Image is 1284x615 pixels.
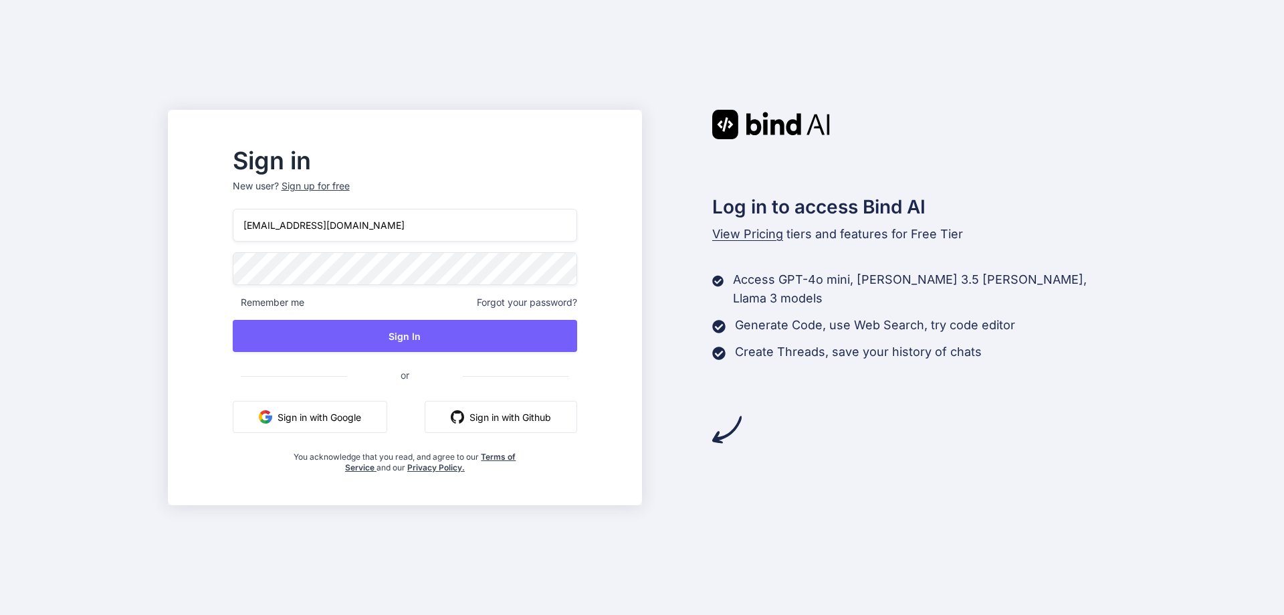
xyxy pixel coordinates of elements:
p: tiers and features for Free Tier [712,225,1116,244]
p: Access GPT-4o mini, [PERSON_NAME] 3.5 [PERSON_NAME], Llama 3 models [733,270,1116,308]
p: Create Threads, save your history of chats [735,343,982,361]
button: Sign in with Google [233,401,387,433]
img: arrow [712,415,742,444]
p: Generate Code, use Web Search, try code editor [735,316,1015,335]
h2: Log in to access Bind AI [712,193,1116,221]
img: github [451,410,464,424]
img: Bind AI logo [712,110,830,139]
div: Sign up for free [282,179,350,193]
span: or [347,359,463,391]
p: New user? [233,179,577,209]
div: You acknowledge that you read, and agree to our and our [290,444,520,473]
img: google [259,410,272,424]
a: Terms of Service [345,452,516,472]
span: Forgot your password? [477,296,577,309]
span: View Pricing [712,227,783,241]
span: Remember me [233,296,304,309]
button: Sign in with Github [425,401,577,433]
a: Privacy Policy. [407,462,465,472]
h2: Sign in [233,150,577,171]
button: Sign In [233,320,577,352]
input: Login or Email [233,209,577,242]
